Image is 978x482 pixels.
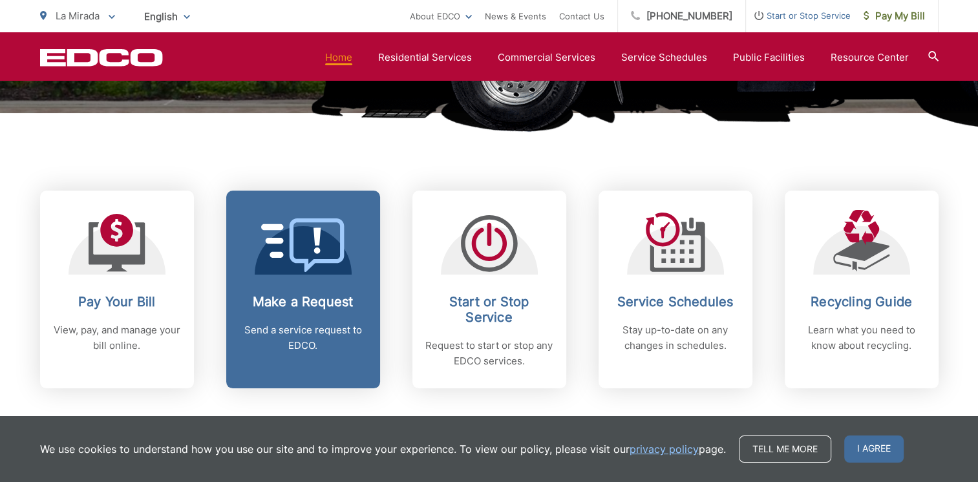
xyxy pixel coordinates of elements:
[559,8,604,24] a: Contact Us
[621,50,707,65] a: Service Schedules
[844,435,904,463] span: I agree
[239,322,367,353] p: Send a service request to EDCO.
[40,191,194,388] a: Pay Your Bill View, pay, and manage your bill online.
[378,50,472,65] a: Residential Services
[785,191,939,388] a: Recycling Guide Learn what you need to know about recycling.
[739,435,831,463] a: Tell me more
[498,50,595,65] a: Commercial Services
[40,441,726,457] p: We use cookies to understand how you use our site and to improve your experience. To view our pol...
[425,294,553,325] h2: Start or Stop Service
[53,294,181,309] h2: Pay Your Bill
[56,10,100,22] span: La Mirada
[239,294,367,309] h2: Make a Request
[630,441,699,457] a: privacy policy
[226,191,380,388] a: Make a Request Send a service request to EDCO.
[611,322,739,353] p: Stay up-to-date on any changes in schedules.
[325,50,352,65] a: Home
[798,322,926,353] p: Learn what you need to know about recycling.
[831,50,909,65] a: Resource Center
[40,48,163,67] a: EDCD logo. Return to the homepage.
[733,50,805,65] a: Public Facilities
[53,322,181,353] p: View, pay, and manage your bill online.
[410,8,472,24] a: About EDCO
[599,191,752,388] a: Service Schedules Stay up-to-date on any changes in schedules.
[134,5,200,28] span: English
[864,8,925,24] span: Pay My Bill
[425,338,553,369] p: Request to start or stop any EDCO services.
[798,294,926,309] h2: Recycling Guide
[485,8,546,24] a: News & Events
[611,294,739,309] h2: Service Schedules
